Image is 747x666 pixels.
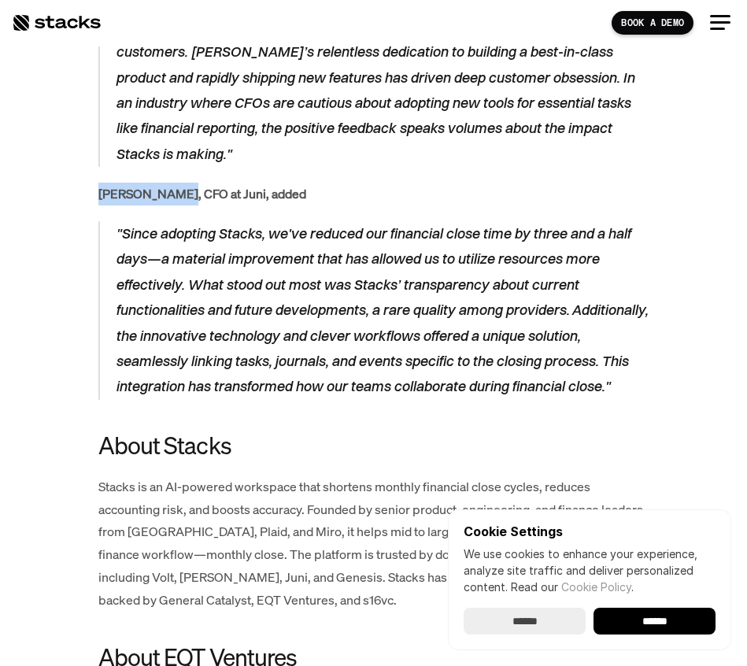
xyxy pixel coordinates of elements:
[17,319,86,330] a: Privacy Policy
[464,546,716,595] p: We use cookies to enhance your experience, analyze site traffic and deliver personalized content.
[511,580,634,594] span: Read our .
[621,17,684,28] p: BOOK A DEMO
[98,475,649,612] p: Stacks is an AI-powered workspace that shortens monthly financial close cycles, reduces accountin...
[98,185,306,202] strong: [PERSON_NAME], CFO at Juni, added
[612,11,693,35] a: BOOK A DEMO
[98,431,649,460] h3: About Stacks
[116,14,649,167] p: "Within just six months of its launch, Stacks has delivered meaningful results for its customers....
[116,221,649,400] p: "Since adopting Stacks, we've reduced our financial close time by three and a half days—a materia...
[464,525,716,538] p: Cookie Settings
[561,580,631,594] a: Cookie Policy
